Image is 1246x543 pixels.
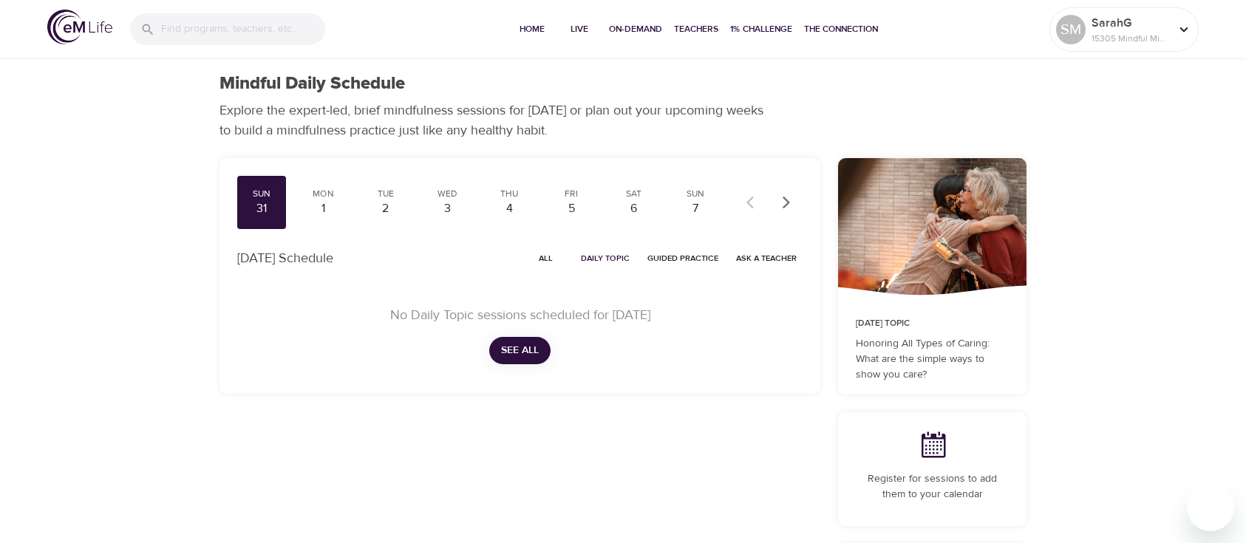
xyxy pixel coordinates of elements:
[237,248,333,268] p: [DATE] Schedule
[609,21,662,37] span: On-Demand
[1092,32,1170,45] p: 15305 Mindful Minutes
[429,200,466,217] div: 3
[736,251,797,265] span: Ask a Teacher
[491,188,528,200] div: Thu
[429,188,466,200] div: Wed
[677,188,714,200] div: Sun
[501,341,539,360] span: See All
[514,21,550,37] span: Home
[243,188,280,200] div: Sun
[305,188,342,200] div: Mon
[730,247,803,270] button: Ask a Teacher
[491,200,528,217] div: 4
[575,247,636,270] button: Daily Topic
[255,305,785,325] p: No Daily Topic sessions scheduled for [DATE]
[219,73,405,95] h1: Mindful Daily Schedule
[615,188,652,200] div: Sat
[243,200,280,217] div: 31
[161,13,325,45] input: Find programs, teachers, etc...
[856,317,1009,330] p: [DATE] Topic
[553,188,590,200] div: Fri
[522,247,569,270] button: All
[677,200,714,217] div: 7
[1092,14,1170,32] p: SarahG
[553,200,590,217] div: 5
[641,247,724,270] button: Guided Practice
[856,471,1009,502] p: Register for sessions to add them to your calendar
[615,200,652,217] div: 6
[647,251,718,265] span: Guided Practice
[367,200,404,217] div: 2
[674,21,718,37] span: Teachers
[47,10,112,44] img: logo
[305,200,342,217] div: 1
[1056,15,1086,44] div: SM
[856,336,1009,383] p: Honoring All Types of Caring: What are the simple ways to show you care?
[581,251,630,265] span: Daily Topic
[489,337,551,364] button: See All
[528,251,563,265] span: All
[367,188,404,200] div: Tue
[219,100,774,140] p: Explore the expert-led, brief mindfulness sessions for [DATE] or plan out your upcoming weeks to ...
[804,21,878,37] span: The Connection
[1187,484,1234,531] iframe: Button to launch messaging window
[562,21,597,37] span: Live
[730,21,792,37] span: 1% Challenge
